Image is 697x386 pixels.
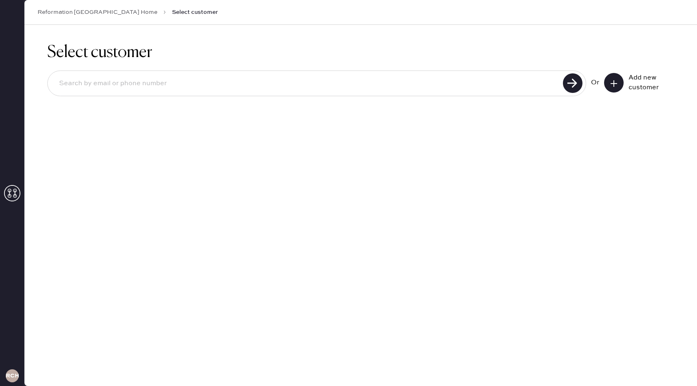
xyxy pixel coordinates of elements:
[172,8,218,16] span: Select customer
[6,373,19,379] h3: RCHA
[37,8,157,16] a: Reformation [GEOGRAPHIC_DATA] Home
[53,74,560,93] input: Search by email or phone number
[629,73,669,93] div: Add new customer
[47,43,674,62] h1: Select customer
[591,78,599,88] div: Or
